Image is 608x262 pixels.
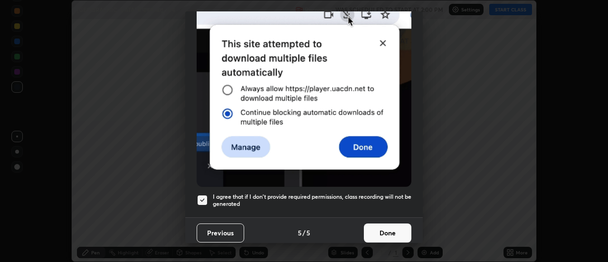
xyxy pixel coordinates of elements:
[197,223,244,243] button: Previous
[364,223,411,243] button: Done
[306,228,310,238] h4: 5
[298,228,302,238] h4: 5
[213,193,411,208] h5: I agree that if I don't provide required permissions, class recording will not be generated
[303,228,305,238] h4: /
